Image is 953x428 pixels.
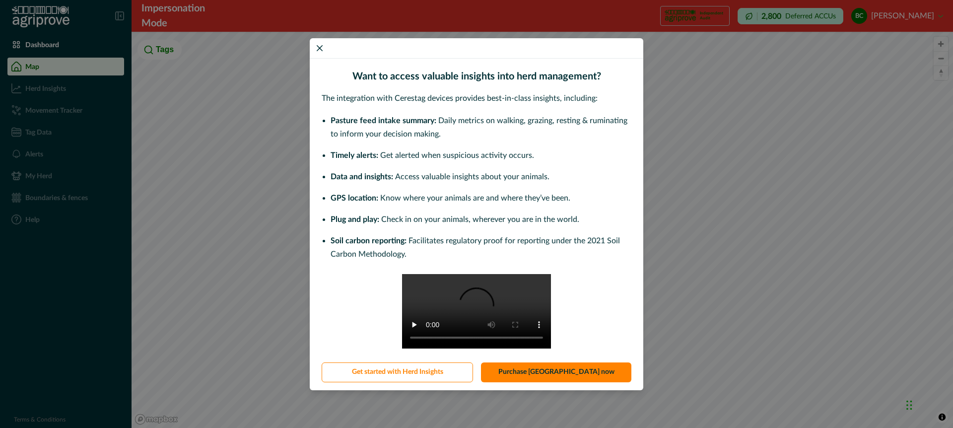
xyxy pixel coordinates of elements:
[380,151,534,159] span: Get alerted when suspicious activity occurs.
[331,117,436,125] span: Pasture feed intake summary:
[322,92,631,104] p: The integration with Cerestag devices provides best-in-class insights, including:
[322,71,631,82] h2: Want to access valuable insights into herd management?
[481,362,631,382] a: Purchase [GEOGRAPHIC_DATA] now
[331,237,407,245] span: Soil carbon reporting:
[906,390,912,420] div: Drag
[331,151,378,159] span: Timely alerts:
[331,237,620,258] span: Facilitates regulatory proof for reporting under the 2021 Soil Carbon Methodology.
[331,117,627,138] span: Daily metrics on walking, grazing, resting & ruminating to inform your decision making.
[380,194,570,202] span: Know where your animals are and where they’ve been.
[331,215,379,223] span: Plug and play:
[331,194,378,202] span: GPS location:
[395,173,549,181] span: Access valuable insights about your animals.
[381,215,579,223] span: Check in on your animals, wherever you are in the world.
[331,173,393,181] span: Data and insights:
[903,380,953,428] iframe: Chat Widget
[312,40,328,56] button: Close
[322,362,473,382] button: Get started with Herd Insights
